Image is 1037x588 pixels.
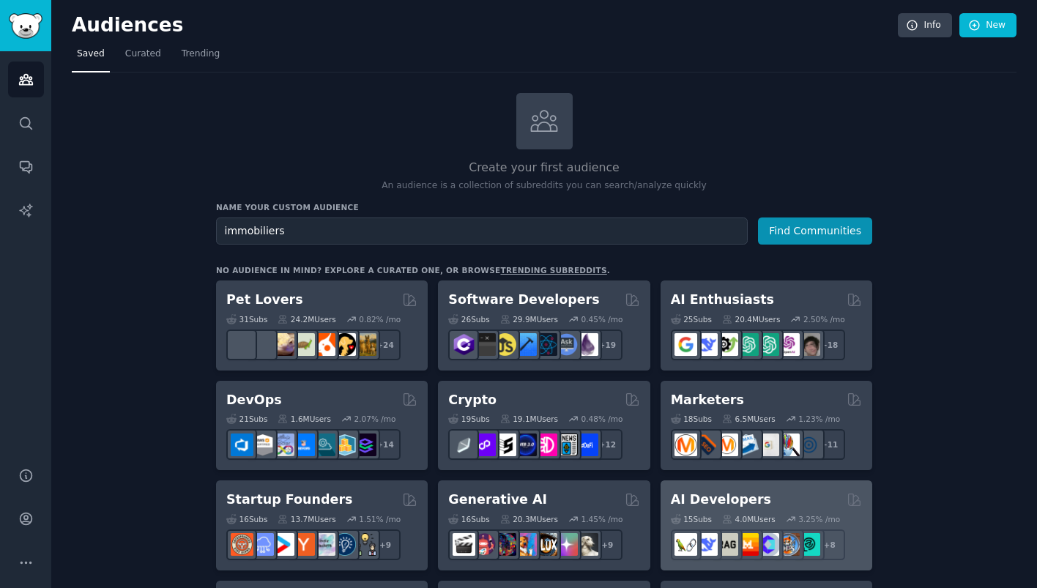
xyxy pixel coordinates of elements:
img: AItoolsCatalog [716,333,738,356]
img: ethfinance [453,433,475,456]
img: defiblockchain [535,433,557,456]
img: cockatiel [313,333,335,356]
div: 21 Sub s [226,414,267,424]
img: GummySearch logo [9,13,42,39]
span: Curated [125,48,161,61]
img: FluxAI [535,533,557,556]
h2: AI Enthusiasts [671,291,774,309]
div: 19 Sub s [448,414,489,424]
img: llmops [777,533,800,556]
img: csharp [453,333,475,356]
div: 1.51 % /mo [359,514,401,524]
div: 20.4M Users [722,314,780,324]
h2: Pet Lovers [226,291,303,309]
img: Entrepreneurship [333,533,356,556]
div: 15 Sub s [671,514,712,524]
div: 31 Sub s [226,314,267,324]
p: An audience is a collection of subreddits you can search/analyze quickly [216,179,872,193]
div: + 14 [370,429,401,460]
img: MarketingResearch [777,433,800,456]
img: Emailmarketing [736,433,759,456]
img: OnlineMarketing [798,433,820,456]
div: No audience in mind? Explore a curated one, or browse . [216,265,610,275]
img: EntrepreneurRideAlong [231,533,253,556]
img: AskMarketing [716,433,738,456]
h2: Software Developers [448,291,599,309]
button: Find Communities [758,217,872,245]
img: aws_cdk [333,433,356,456]
h3: Name your custom audience [216,202,872,212]
img: SaaS [251,533,274,556]
img: turtle [292,333,315,356]
div: + 24 [370,330,401,360]
img: defi_ [576,433,598,456]
h2: Audiences [72,14,898,37]
div: 2.50 % /mo [803,314,845,324]
div: 16 Sub s [226,514,267,524]
img: herpetology [231,333,253,356]
img: OpenSourceAI [757,533,779,556]
h2: DevOps [226,391,282,409]
img: DeepSeek [695,333,718,356]
img: dalle2 [473,533,496,556]
img: sdforall [514,533,537,556]
img: AIDevelopersSociety [798,533,820,556]
h2: Startup Founders [226,491,352,509]
img: Docker_DevOps [272,433,294,456]
img: starryai [555,533,578,556]
img: MistralAI [736,533,759,556]
div: 18 Sub s [671,414,712,424]
img: growmybusiness [354,533,376,556]
div: 0.48 % /mo [581,414,623,424]
img: software [473,333,496,356]
img: deepdream [494,533,516,556]
img: ballpython [251,333,274,356]
input: Pick a short name, like "Digital Marketers" or "Movie-Goers" [216,217,748,245]
div: 1.45 % /mo [581,514,623,524]
img: AskComputerScience [555,333,578,356]
img: content_marketing [674,433,697,456]
img: azuredevops [231,433,253,456]
div: 1.23 % /mo [798,414,840,424]
a: trending subreddits [500,266,606,275]
div: 19.1M Users [500,414,558,424]
img: GoogleGeminiAI [674,333,697,356]
div: + 9 [370,529,401,560]
div: 25 Sub s [671,314,712,324]
img: indiehackers [313,533,335,556]
img: PetAdvice [333,333,356,356]
img: reactnative [535,333,557,356]
div: + 18 [814,330,845,360]
div: 0.82 % /mo [359,314,401,324]
img: elixir [576,333,598,356]
a: Saved [72,42,110,72]
div: 16 Sub s [448,514,489,524]
div: 3.25 % /mo [798,514,840,524]
div: 24.2M Users [278,314,335,324]
img: leopardgeckos [272,333,294,356]
span: Trending [182,48,220,61]
a: Info [898,13,952,38]
div: + 19 [592,330,622,360]
img: chatgpt_promptDesign [736,333,759,356]
div: 4.0M Users [722,514,776,524]
img: DeepSeek [695,533,718,556]
h2: Create your first audience [216,159,872,177]
div: 20.3M Users [500,514,558,524]
div: + 11 [814,429,845,460]
img: web3 [514,433,537,456]
span: Saved [77,48,105,61]
a: Curated [120,42,166,72]
img: learnjavascript [494,333,516,356]
div: 26 Sub s [448,314,489,324]
div: + 12 [592,429,622,460]
img: dogbreed [354,333,376,356]
img: googleads [757,433,779,456]
img: iOSProgramming [514,333,537,356]
a: Trending [176,42,225,72]
img: OpenAIDev [777,333,800,356]
img: LangChain [674,533,697,556]
div: 2.07 % /mo [354,414,396,424]
div: 29.9M Users [500,314,558,324]
img: 0xPolygon [473,433,496,456]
